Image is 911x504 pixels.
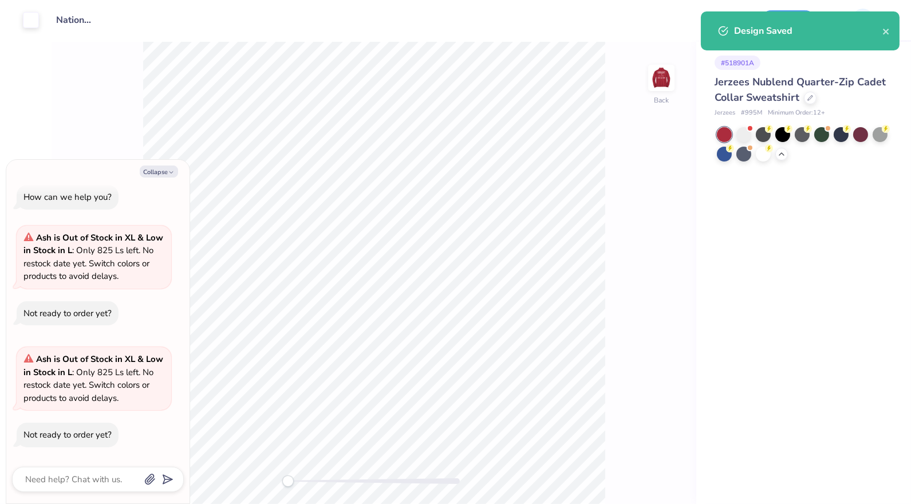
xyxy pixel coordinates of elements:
span: : Only 825 Ls left. No restock date yet. Switch colors or products to avoid delays. [23,353,163,404]
div: Not ready to order yet? [23,429,112,440]
div: How can we help you? [23,191,112,203]
strong: Ash is Out of Stock in XL & Low in Stock in L [23,232,163,257]
span: Jerzees Nublend Quarter-Zip Cadet Collar Sweatshirt [715,75,886,104]
div: Back [654,95,669,105]
a: DM [830,9,880,31]
img: Back [650,66,673,89]
span: Minimum Order: 12 + [768,108,825,118]
button: Collapse [140,166,178,178]
button: close [882,24,890,38]
div: # 518901A [715,56,760,70]
strong: Ash is Out of Stock in XL & Low in Stock in L [23,353,163,378]
span: # 995M [741,108,762,118]
div: Not ready to order yet? [23,308,112,319]
div: Accessibility label [282,475,294,487]
img: Daijha Mckinley [851,9,874,31]
input: Untitled Design [48,9,104,31]
span: Jerzees [715,108,735,118]
span: : Only 825 Ls left. No restock date yet. Switch colors or products to avoid delays. [23,232,163,282]
div: Design Saved [734,24,882,38]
